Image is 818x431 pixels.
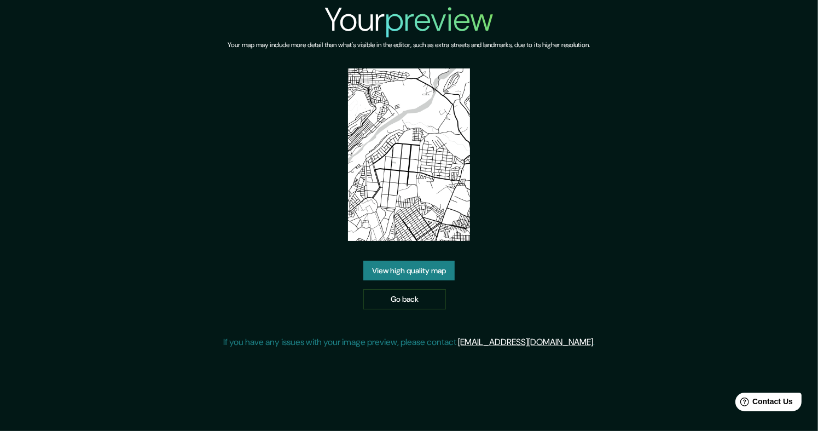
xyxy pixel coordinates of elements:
[223,336,595,349] p: If you have any issues with your image preview, please contact .
[363,261,455,281] a: View high quality map
[228,39,590,51] h6: Your map may include more detail than what's visible in the editor, such as extra streets and lan...
[363,289,446,309] a: Go back
[348,68,470,241] img: created-map-preview
[458,336,593,348] a: [EMAIL_ADDRESS][DOMAIN_NAME]
[721,388,806,419] iframe: Help widget launcher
